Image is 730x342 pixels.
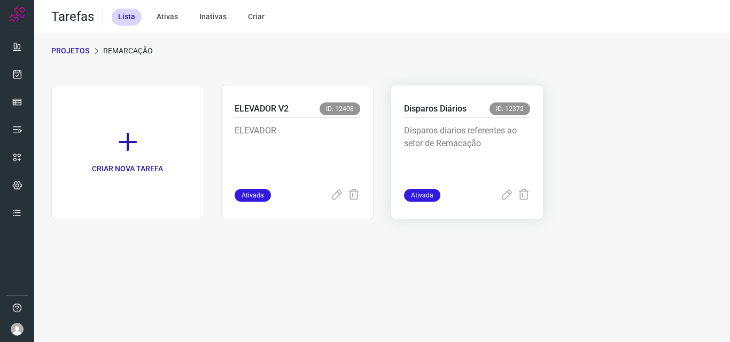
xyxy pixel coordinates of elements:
[235,124,361,178] p: ELEVADOR
[404,102,467,115] p: Disparos Diários
[92,163,163,174] p: CRIAR NOVA TAREFA
[320,102,360,115] span: ID: 12408
[150,9,184,26] div: Ativas
[103,45,153,57] p: Remarcação
[242,9,271,26] div: Criar
[9,6,25,22] img: Logo
[235,102,289,115] p: ELEVADOR V2
[51,85,204,219] a: CRIAR NOVA TAREFA
[112,9,142,26] div: Lista
[490,102,530,115] span: ID: 12372
[193,9,233,26] div: Inativas
[51,45,89,57] p: PROJETOS
[11,323,24,336] img: avatar-user-boy.jpg
[235,189,271,202] span: Ativada
[404,189,440,202] span: Ativada
[404,124,530,178] p: Disparos diarios referentes ao setor de Remacação
[51,9,94,25] h2: Tarefas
